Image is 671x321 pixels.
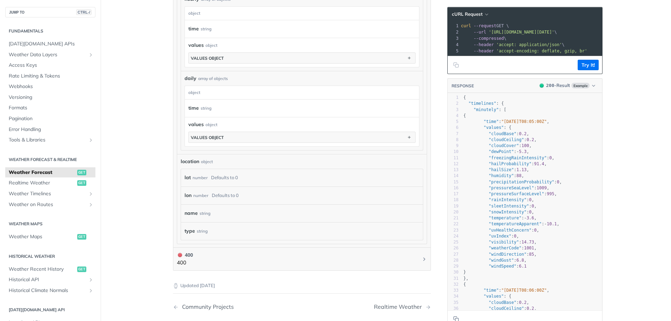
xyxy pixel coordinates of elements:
[177,251,427,267] button: 400 400400
[448,42,460,48] div: 4
[463,180,562,184] span: : ,
[448,233,459,239] div: 24
[537,185,547,190] span: 1009
[463,204,537,209] span: : ,
[211,173,238,183] div: Defaults to 0
[489,185,534,190] span: "pressureSeaLevel"
[521,143,529,148] span: 100
[519,149,527,154] span: 5.3
[463,258,527,263] span: : ,
[463,294,511,299] span: : {
[9,180,75,187] span: Realtime Weather
[9,94,94,101] span: Versioning
[463,131,529,136] span: : ,
[463,240,537,245] span: : ,
[77,170,86,175] span: get
[517,149,519,154] span: -
[448,203,459,209] div: 19
[205,42,217,49] div: object
[5,275,95,285] a: Historical APIShow subpages for Historical API
[88,277,94,283] button: Show subpages for Historical API
[463,282,466,287] span: {
[185,173,191,183] label: lat
[489,173,514,178] span: "humidity"
[524,246,534,250] span: 1001
[448,137,459,143] div: 8
[451,82,474,89] button: RESPONSE
[448,287,459,293] div: 33
[540,83,544,88] span: 200
[463,288,549,293] span: : ,
[5,135,95,145] a: Tools & LibrariesShow subpages for Tools & Libraries
[463,270,466,275] span: }
[88,202,94,207] button: Show subpages for Weather on Routes
[205,122,217,128] div: object
[77,180,86,186] span: get
[448,227,459,233] div: 23
[449,11,490,18] button: cURL Request
[463,197,534,202] span: : ,
[463,95,466,100] span: {
[463,149,529,154] span: : ,
[9,169,75,176] span: Weather Forecast
[185,86,417,99] div: object
[191,56,224,61] div: values object
[448,95,459,101] div: 1
[521,240,534,245] span: 14.73
[489,252,526,257] span: "windDirection"
[448,239,459,245] div: 25
[448,245,459,251] div: 26
[448,23,460,29] div: 1
[448,221,459,227] div: 22
[5,81,95,92] a: Webhooks
[188,24,199,34] label: time
[173,282,431,289] p: Updated [DATE]
[489,264,516,269] span: "windSpeed"
[451,60,461,70] button: Copy to clipboard
[519,264,527,269] span: 6.1
[461,30,557,35] span: \
[534,161,544,166] span: 91.4
[489,228,532,233] span: "uvHealthConcern"
[489,161,532,166] span: "hailProbability"
[9,104,94,111] span: Formats
[463,216,537,220] span: : ,
[193,173,208,183] div: number
[489,155,547,160] span: "freezingRainIntensity"
[484,288,499,293] span: "time"
[524,216,526,220] span: -
[189,53,415,63] button: values object
[489,167,514,172] span: "hailSize"
[5,7,95,17] button: JUMP TOCTRL-/
[489,258,514,263] span: "windGust"
[527,216,534,220] span: 3.6
[517,258,524,263] span: 6.8
[448,185,459,191] div: 16
[9,201,86,208] span: Weather on Routes
[448,257,459,263] div: 28
[448,215,459,221] div: 21
[549,155,552,160] span: 0
[489,210,526,214] span: "snowIntensity"
[527,137,534,142] span: 0.2
[179,304,234,310] div: Community Projects
[185,190,192,200] label: lon
[484,125,504,130] span: "values"
[448,29,460,35] div: 2
[461,42,564,47] span: \
[461,23,509,28] span: GET \
[474,42,494,47] span: --header
[544,221,547,226] span: -
[489,30,554,35] span: '[URL][DOMAIN_NAME][DATE]'
[463,125,511,130] span: : {
[188,103,199,113] label: time
[448,276,459,282] div: 31
[181,158,199,165] span: location
[173,304,283,310] a: Previous Page: Community Projects
[529,197,532,202] span: 0
[9,126,94,133] span: Error Handling
[463,300,529,305] span: : ,
[463,246,537,250] span: : ,
[517,167,527,172] span: 1.13
[489,143,519,148] span: "cloudCover"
